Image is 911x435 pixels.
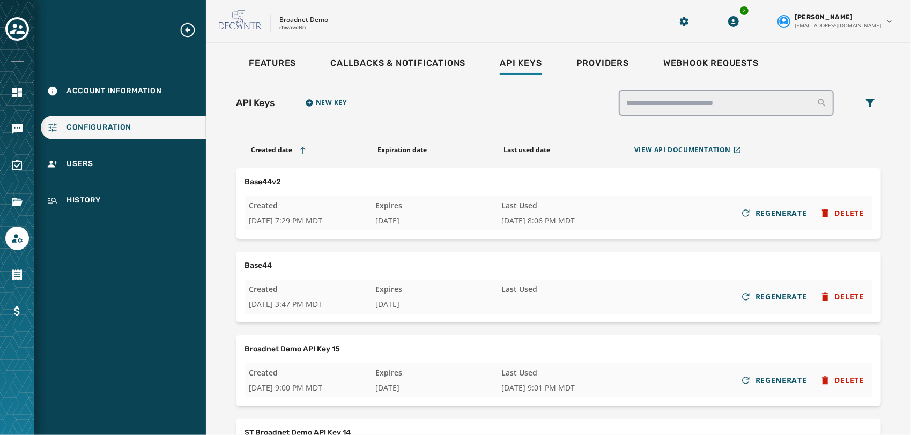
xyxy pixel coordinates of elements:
span: Expires [375,367,489,378]
span: Last Used [502,200,616,211]
a: Providers [568,52,638,77]
span: Last used date [504,145,551,154]
button: REGENERATE [736,367,811,393]
button: DELETE [816,284,868,310]
span: REGENERATE [756,375,807,386]
a: Navigate to Files [5,190,29,214]
button: DELETE [816,200,868,226]
span: DELETE [835,291,864,302]
span: [DATE] 7:29 PM MDT [249,215,362,226]
span: Expiration date [377,145,427,154]
span: New Key [316,99,347,107]
span: Account Information [66,86,161,96]
button: Download Menu [724,12,743,31]
span: [DATE] [375,382,489,393]
h2: Base44v2 [245,177,872,187]
div: 2 [739,5,750,16]
p: Broadnet Demo [279,16,328,24]
span: Webhook Requests [663,58,759,69]
span: Configuration [66,122,131,133]
span: Created [249,200,362,211]
button: View API Documentation [630,141,746,159]
span: [DATE] 3:47 PM MDT [249,299,362,310]
span: REGENERATE [756,208,807,219]
a: Navigate to Users [41,152,206,176]
a: Navigate to Home [5,81,29,104]
span: Expires [375,200,489,211]
h2: Base44 [245,260,872,271]
a: Navigate to Account [5,227,29,250]
a: Navigate to Configuration [41,116,206,139]
a: Navigate to Orders [5,263,29,287]
button: Last used date [500,141,555,159]
button: DELETE [816,367,868,393]
span: Features [249,58,296,69]
button: Manage global settings [675,12,694,31]
button: REGENERATE [736,200,811,226]
span: History [66,195,101,206]
span: [DATE] 8:06 PM MDT [502,215,616,226]
button: Add new API Key [301,94,351,111]
button: Toggle account select drawer [5,17,29,41]
span: Api Keys [500,58,542,69]
h2: API Keys [236,95,275,110]
button: Filters menu [860,92,881,114]
a: Navigate to Surveys [5,154,29,177]
a: Api Keys [491,52,550,77]
span: [PERSON_NAME] [795,13,853,21]
span: Users [66,159,93,169]
span: Last Used [502,367,616,378]
span: Providers [576,58,629,69]
span: Last Used [502,284,616,295]
a: Navigate to Billing [5,299,29,323]
span: - [502,299,616,310]
span: Expires [375,284,489,295]
p: rbwave8h [279,24,306,32]
span: [DATE] 9:01 PM MDT [502,382,616,393]
button: Expiration date [373,141,431,159]
span: View API Documentation [634,146,731,154]
a: Webhook Requests [655,52,767,77]
span: DELETE [835,208,864,219]
h2: Broadnet Demo API Key 15 [245,344,872,355]
span: Callbacks & Notifications [330,58,465,69]
button: Created date [247,141,312,159]
span: [DATE] 9:00 PM MDT [249,382,362,393]
a: Navigate to History [41,189,206,212]
button: REGENERATE [736,284,811,310]
a: Navigate to Messaging [5,117,29,141]
span: [DATE] [375,215,489,226]
span: REGENERATE [756,291,807,302]
span: [EMAIL_ADDRESS][DOMAIN_NAME] [795,21,881,29]
a: Navigate to Account Information [41,79,206,103]
button: User settings [773,9,898,34]
a: Features [240,52,305,77]
a: Callbacks & Notifications [322,52,474,77]
button: Expand sub nav menu [179,21,205,39]
span: Created [249,284,362,295]
span: DELETE [835,375,864,386]
span: Created [249,367,362,378]
span: [DATE] [375,299,489,310]
span: Created date [251,145,292,154]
